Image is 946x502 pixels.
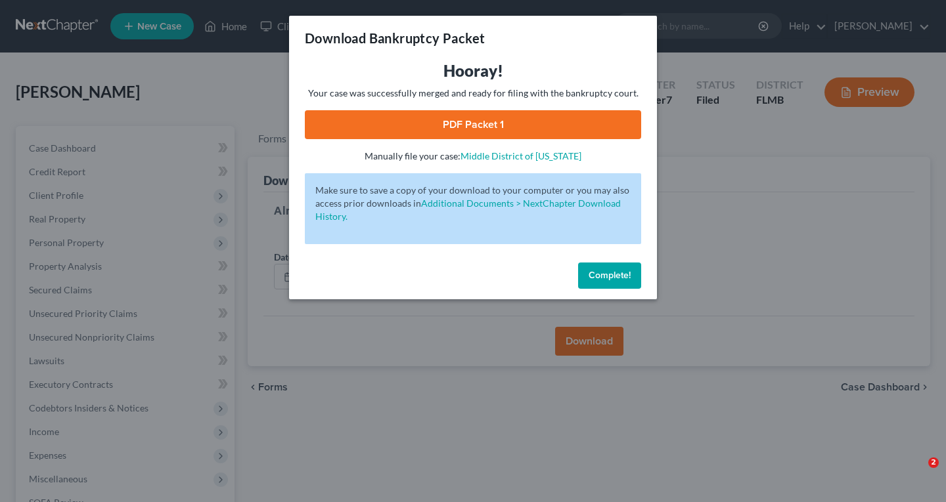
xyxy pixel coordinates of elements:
h3: Hooray! [305,60,641,81]
a: PDF Packet 1 [305,110,641,139]
p: Manually file your case: [305,150,641,163]
h3: Download Bankruptcy Packet [305,29,485,47]
span: Complete! [589,270,631,281]
a: Additional Documents > NextChapter Download History. [315,198,621,222]
span: 2 [928,457,939,468]
p: Your case was successfully merged and ready for filing with the bankruptcy court. [305,87,641,100]
a: Middle District of [US_STATE] [461,150,581,161]
button: Complete! [578,262,641,289]
p: Make sure to save a copy of your download to your computer or you may also access prior downloads in [315,184,631,223]
iframe: Intercom live chat [901,457,933,489]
